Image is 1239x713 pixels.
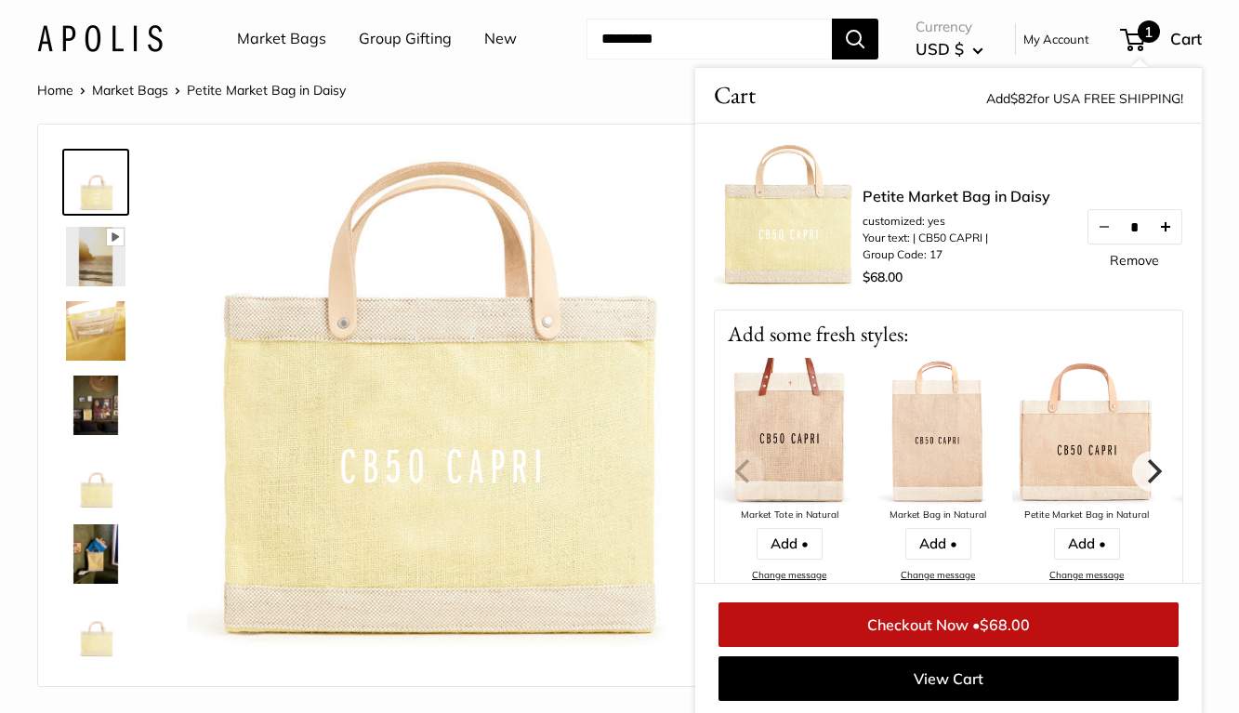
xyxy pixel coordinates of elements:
[986,90,1183,107] span: Add for USA FREE SHIPPING!
[66,524,125,584] img: Petite Market Bag in Daisy
[587,19,832,59] input: Search...
[359,25,452,53] a: Group Gifting
[1012,507,1161,524] div: Petite Market Bag in Natural
[187,152,693,659] img: customizer-prod
[752,569,826,581] a: Change message
[901,569,975,581] a: Change message
[1150,210,1181,244] button: Increase quantity by 1
[37,78,346,102] nav: Breadcrumb
[715,310,1182,358] p: Add some fresh styles:
[1023,28,1089,50] a: My Account
[187,82,346,99] span: Petite Market Bag in Daisy
[237,25,326,53] a: Market Bags
[916,39,964,59] span: USD $
[62,297,129,364] a: Petite Market Bag in Daisy
[62,446,129,513] a: Petite Market Bag in Daisy
[718,602,1179,647] a: Checkout Now •$68.00
[832,19,878,59] button: Search
[863,213,1050,230] li: customized: yes
[916,14,983,40] span: Currency
[92,82,168,99] a: Market Bags
[863,246,1050,263] li: Group Code: 17
[916,34,983,64] button: USD $
[718,656,1179,701] a: View Cart
[714,77,756,113] span: Cart
[863,230,1050,246] li: Your text: | CB50 CAPRI |
[863,269,903,285] span: $68.00
[1049,569,1124,581] a: Change message
[1132,451,1173,492] button: Next
[905,528,971,560] a: Add •
[66,376,125,435] img: Petite Market Bag in Daisy
[66,301,125,361] img: Petite Market Bag in Daisy
[715,507,863,524] div: Market Tote in Natural
[863,507,1012,524] div: Market Bag in Natural
[757,528,823,560] a: Add •
[66,152,125,212] img: Petite Market Bag in Daisy
[1010,90,1033,107] span: $82
[62,521,129,588] a: Petite Market Bag in Daisy
[1120,218,1150,234] input: Quantity
[1088,210,1120,244] button: Decrease quantity by 1
[62,372,129,439] a: Petite Market Bag in Daisy
[15,642,199,698] iframe: Sign Up via Text for Offers
[66,450,125,509] img: Petite Market Bag in Daisy
[484,25,517,53] a: New
[1054,528,1120,560] a: Add •
[66,227,125,286] img: Petite Market Bag in Daisy
[1122,24,1202,54] a: 1 Cart
[980,615,1030,634] span: $68.00
[37,25,163,52] img: Apolis
[1138,20,1160,43] span: 1
[62,149,129,216] a: Petite Market Bag in Daisy
[863,185,1050,207] a: Petite Market Bag in Daisy
[62,595,129,662] a: Petite Market Bag in Daisy
[1170,29,1202,48] span: Cart
[37,82,73,99] a: Home
[1110,254,1159,267] a: Remove
[62,223,129,290] a: Petite Market Bag in Daisy
[66,599,125,658] img: Petite Market Bag in Daisy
